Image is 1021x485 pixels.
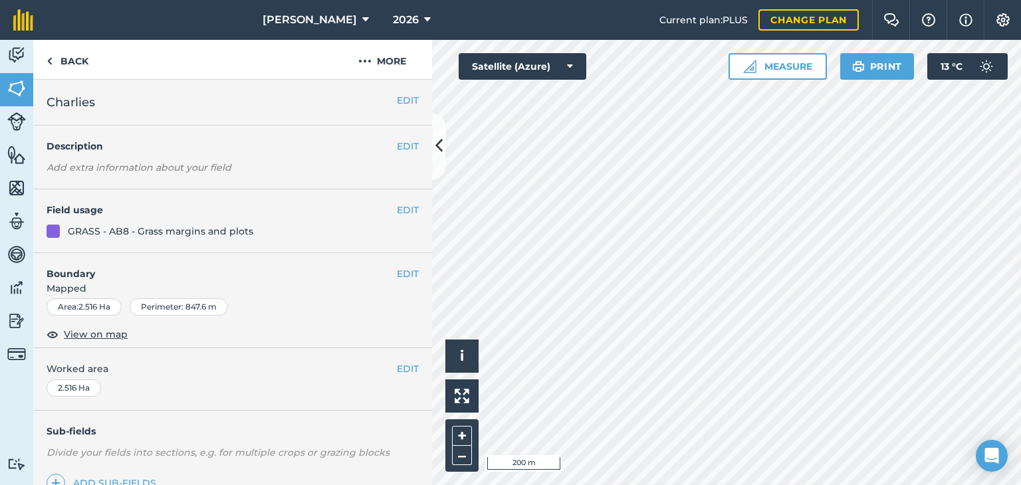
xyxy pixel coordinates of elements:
h4: Sub-fields [33,424,432,438]
button: – [452,446,472,465]
h4: Boundary [33,253,397,281]
div: Area : 2.516 Ha [47,298,122,316]
img: svg+xml;base64,PHN2ZyB4bWxucz0iaHR0cDovL3d3dy53My5vcmcvMjAwMC9zdmciIHdpZHRoPSI1NiIgaGVpZ2h0PSI2MC... [7,178,26,198]
img: svg+xml;base64,PHN2ZyB4bWxucz0iaHR0cDovL3d3dy53My5vcmcvMjAwMC9zdmciIHdpZHRoPSIxOSIgaGVpZ2h0PSIyNC... [852,58,865,74]
em: Add extra information about your field [47,161,231,173]
img: svg+xml;base64,PD94bWwgdmVyc2lvbj0iMS4wIiBlbmNvZGluZz0idXRmLTgiPz4KPCEtLSBHZW5lcmF0b3I6IEFkb2JlIE... [7,278,26,298]
span: View on map [64,327,128,341]
button: EDIT [397,361,419,376]
div: Perimeter : 847.6 m [130,298,228,316]
div: Open Intercom Messenger [976,440,1008,472]
img: svg+xml;base64,PD94bWwgdmVyc2lvbj0iMS4wIiBlbmNvZGluZz0idXRmLTgiPz4KPCEtLSBHZW5lcmF0b3I6IEFkb2JlIE... [7,211,26,231]
h4: Description [47,139,419,153]
img: A cog icon [995,13,1011,27]
span: i [460,347,464,364]
button: Print [840,53,915,80]
button: EDIT [397,93,419,108]
img: svg+xml;base64,PHN2ZyB4bWxucz0iaHR0cDovL3d3dy53My5vcmcvMjAwMC9zdmciIHdpZHRoPSIxOCIgaGVpZ2h0PSIyNC... [47,326,58,342]
img: svg+xml;base64,PD94bWwgdmVyc2lvbj0iMS4wIiBlbmNvZGluZz0idXRmLTgiPz4KPCEtLSBHZW5lcmF0b3I6IEFkb2JlIE... [7,458,26,470]
img: svg+xml;base64,PD94bWwgdmVyc2lvbj0iMS4wIiBlbmNvZGluZz0idXRmLTgiPz4KPCEtLSBHZW5lcmF0b3I6IEFkb2JlIE... [973,53,1000,80]
img: svg+xml;base64,PHN2ZyB4bWxucz0iaHR0cDovL3d3dy53My5vcmcvMjAwMC9zdmciIHdpZHRoPSIxNyIgaGVpZ2h0PSIxNy... [959,12,972,28]
div: 2.516 Ha [47,379,101,397]
h4: Field usage [47,203,397,217]
span: Charlies [47,93,95,112]
div: GRASS - AB8 - Grass margins and plots [68,224,253,239]
button: Measure [729,53,827,80]
span: Current plan : PLUS [659,13,748,27]
button: View on map [47,326,128,342]
img: svg+xml;base64,PHN2ZyB4bWxucz0iaHR0cDovL3d3dy53My5vcmcvMjAwMC9zdmciIHdpZHRoPSI5IiBoZWlnaHQ9IjI0Ii... [47,53,53,69]
span: [PERSON_NAME] [263,12,357,28]
button: EDIT [397,203,419,217]
span: 2026 [393,12,419,28]
img: Four arrows, one pointing top left, one top right, one bottom right and the last bottom left [455,389,469,403]
img: svg+xml;base64,PD94bWwgdmVyc2lvbj0iMS4wIiBlbmNvZGluZz0idXRmLTgiPz4KPCEtLSBHZW5lcmF0b3I6IEFkb2JlIE... [7,345,26,363]
img: svg+xml;base64,PD94bWwgdmVyc2lvbj0iMS4wIiBlbmNvZGluZz0idXRmLTgiPz4KPCEtLSBHZW5lcmF0b3I6IEFkb2JlIE... [7,244,26,264]
span: Worked area [47,361,419,376]
img: svg+xml;base64,PD94bWwgdmVyc2lvbj0iMS4wIiBlbmNvZGluZz0idXRmLTgiPz4KPCEtLSBHZW5lcmF0b3I6IEFkb2JlIE... [7,112,26,131]
img: Two speech bubbles overlapping with the left bubble in the forefront [883,13,899,27]
img: svg+xml;base64,PD94bWwgdmVyc2lvbj0iMS4wIiBlbmNvZGluZz0idXRmLTgiPz4KPCEtLSBHZW5lcmF0b3I6IEFkb2JlIE... [7,311,26,331]
span: 13 ° C [941,53,963,80]
a: Back [33,40,102,79]
a: Change plan [758,9,859,31]
img: Ruler icon [743,60,756,73]
button: i [445,339,479,373]
button: More [332,40,432,79]
img: svg+xml;base64,PD94bWwgdmVyc2lvbj0iMS4wIiBlbmNvZGluZz0idXRmLTgiPz4KPCEtLSBHZW5lcmF0b3I6IEFkb2JlIE... [7,45,26,65]
button: EDIT [397,139,419,153]
img: fieldmargin Logo [13,9,33,31]
img: svg+xml;base64,PHN2ZyB4bWxucz0iaHR0cDovL3d3dy53My5vcmcvMjAwMC9zdmciIHdpZHRoPSI1NiIgaGVpZ2h0PSI2MC... [7,78,26,98]
span: Mapped [33,281,432,296]
button: 13 °C [927,53,1008,80]
img: svg+xml;base64,PHN2ZyB4bWxucz0iaHR0cDovL3d3dy53My5vcmcvMjAwMC9zdmciIHdpZHRoPSI1NiIgaGVpZ2h0PSI2MC... [7,145,26,165]
em: Divide your fields into sections, e.g. for multiple crops or grazing blocks [47,446,390,458]
button: + [452,426,472,446]
button: EDIT [397,266,419,281]
button: Satellite (Azure) [459,53,586,80]
img: svg+xml;base64,PHN2ZyB4bWxucz0iaHR0cDovL3d3dy53My5vcmcvMjAwMC9zdmciIHdpZHRoPSIyMCIgaGVpZ2h0PSIyNC... [358,53,372,69]
img: A question mark icon [921,13,937,27]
